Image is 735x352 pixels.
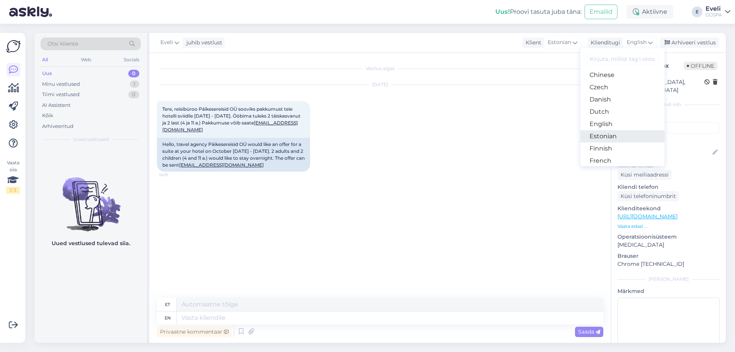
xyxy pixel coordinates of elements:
div: Privaatne kommentaar [157,327,232,337]
p: Operatsioonisüsteem [617,233,720,241]
a: Finnish [580,142,665,155]
a: EveliGOSPA [706,6,730,18]
div: Vestlus algas [157,65,603,72]
div: Minu vestlused [42,80,80,88]
span: Estonian [548,38,571,47]
div: Tiimi vestlused [42,91,80,98]
div: Kõik [42,112,53,120]
p: Kliendi telefon [617,183,720,191]
span: English [627,38,647,47]
div: Kliendi info [617,101,720,108]
div: Klient [523,39,541,47]
div: AI Assistent [42,102,70,109]
div: Vaata siia [6,159,20,194]
div: [PERSON_NAME] [617,276,720,283]
div: Proovi tasuta juba täna: [495,7,581,16]
div: juhib vestlust [183,39,222,47]
div: Web [79,55,93,65]
a: [URL][DOMAIN_NAME] [617,213,678,220]
div: Arhiveeritud [42,123,73,130]
a: [EMAIL_ADDRESS][DOMAIN_NAME] [179,162,264,168]
div: et [165,298,170,311]
input: Kirjuta, millist tag'i otsid [586,53,658,65]
b: Uus! [495,8,510,15]
span: Uued vestlused [73,136,109,143]
button: Emailid [585,5,617,19]
span: Saada [578,328,600,335]
div: Küsi meiliaadressi [617,170,672,180]
div: Aktiivne [627,5,673,19]
div: [DATE] [157,81,603,88]
span: Otsi kliente [47,40,78,48]
a: French [580,155,665,167]
input: Lisa nimi [618,148,711,157]
div: Arhiveeri vestlus [660,38,719,48]
input: Lisa tag [617,122,720,134]
a: Czech [580,81,665,93]
a: Danish [580,93,665,106]
a: Estonian [580,130,665,142]
p: Chrome [TECHNICAL_ID] [617,260,720,268]
div: Hello, travel agency Päikesereisid OÜ would like an offer for a suite at your hotel on October [D... [157,138,310,172]
div: Uus [42,70,52,77]
a: Chinese [580,69,665,81]
p: Kliendi tag'id [617,113,720,121]
span: Tere, reisibüroo Päikesereisid OÜ sooviks pakkumust teie hotelli sviidile [DATE] - [DATE]. Ööbima... [162,106,302,133]
p: Märkmed [617,287,720,295]
p: Vaata edasi ... [617,223,720,230]
div: Klienditugi [588,39,620,47]
span: Offline [684,62,717,70]
p: [MEDICAL_DATA] [617,241,720,249]
span: 14:51 [159,172,188,178]
div: All [41,55,49,65]
a: Dutch [580,106,665,118]
span: Eveli [160,38,173,47]
p: Kliendi nimi [617,137,720,145]
div: GOSPA [706,12,722,18]
div: en [165,311,171,324]
a: English [580,118,665,130]
div: 1 [130,80,139,88]
div: 1 / 3 [6,187,20,194]
img: No chats [34,164,147,232]
p: Kliendi email [617,162,720,170]
div: E [692,7,702,17]
div: Küsi telefoninumbrit [617,191,679,201]
p: Brauser [617,252,720,260]
div: Eveli [706,6,722,12]
div: Socials [122,55,141,65]
p: Uued vestlused tulevad siia. [52,239,130,247]
div: 0 [128,91,139,98]
img: Askly Logo [6,39,21,54]
p: Klienditeekond [617,205,720,213]
div: 0 [128,70,139,77]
